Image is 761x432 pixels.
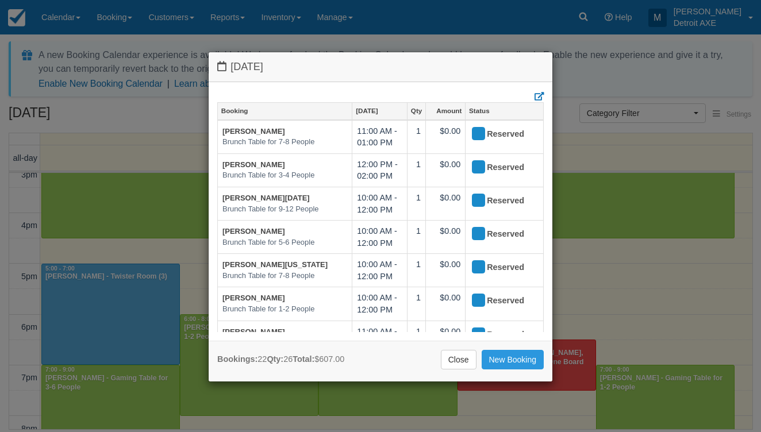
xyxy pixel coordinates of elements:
td: 1 [408,187,426,220]
div: Reserved [470,259,529,277]
div: Reserved [470,125,529,144]
td: $0.00 [426,287,466,321]
td: 12:00 PM - 02:00 PM [352,153,408,187]
td: 10:00 AM - 12:00 PM [352,287,408,321]
a: [PERSON_NAME] [222,327,285,336]
div: Reserved [470,292,529,310]
a: Booking [218,103,352,119]
td: 1 [408,287,426,321]
a: Qty [408,103,425,119]
div: Reserved [470,159,529,177]
td: $0.00 [426,187,466,220]
a: Close [441,350,476,369]
a: [DATE] [352,103,407,119]
a: Amount [426,103,465,119]
div: Reserved [470,192,529,210]
a: [PERSON_NAME] [222,127,285,136]
em: Brunch Table for 7-8 People [222,137,347,148]
a: [PERSON_NAME][DATE] [222,194,310,202]
td: 1 [408,254,426,287]
h4: [DATE] [217,61,544,73]
td: 1 [408,120,426,154]
td: 11:00 AM - 01:00 PM [352,321,408,354]
em: Brunch Table for 3-4 People [222,170,347,181]
div: Reserved [470,326,529,344]
em: Brunch Table for 5-6 People [222,237,347,248]
td: 10:00 AM - 12:00 PM [352,254,408,287]
div: Reserved [470,225,529,244]
td: 10:00 AM - 12:00 PM [352,221,408,254]
td: $0.00 [426,120,466,154]
td: 11:00 AM - 01:00 PM [352,120,408,154]
td: $0.00 [426,221,466,254]
strong: Bookings: [217,354,257,364]
div: 22 26 $607.00 [217,353,344,365]
em: Brunch Table for 7-8 People [222,271,347,281]
td: $0.00 [426,321,466,354]
a: [PERSON_NAME][US_STATE] [222,260,328,269]
em: Brunch Table for 1-2 People [222,304,347,315]
td: 10:00 AM - 12:00 PM [352,187,408,220]
a: [PERSON_NAME] [222,160,285,169]
a: New Booking [482,350,544,369]
td: 1 [408,321,426,354]
a: [PERSON_NAME] [222,227,285,236]
em: Brunch Table for 9-12 People [222,204,347,215]
td: $0.00 [426,153,466,187]
td: 1 [408,153,426,187]
td: 1 [408,221,426,254]
td: $0.00 [426,254,466,287]
strong: Total: [293,354,314,364]
a: Status [466,103,543,119]
strong: Qty: [267,354,283,364]
a: [PERSON_NAME] [222,294,285,302]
